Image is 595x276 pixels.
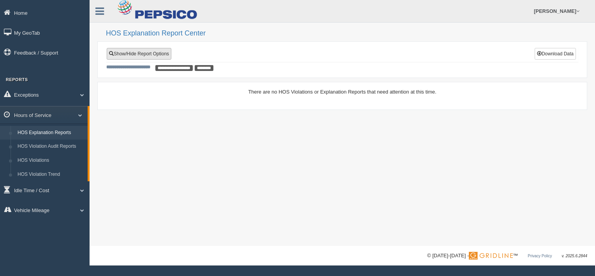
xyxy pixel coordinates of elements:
[107,48,171,60] a: Show/Hide Report Options
[14,140,88,154] a: HOS Violation Audit Reports
[106,88,578,96] div: There are no HOS Violations or Explanation Reports that need attention at this time.
[427,252,587,260] div: © [DATE]-[DATE] - ™
[14,168,88,182] a: HOS Violation Trend
[14,154,88,168] a: HOS Violations
[535,48,576,60] button: Download Data
[528,254,552,258] a: Privacy Policy
[106,30,587,37] h2: HOS Explanation Report Center
[469,252,513,260] img: Gridline
[562,254,587,258] span: v. 2025.6.2844
[14,126,88,140] a: HOS Explanation Reports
